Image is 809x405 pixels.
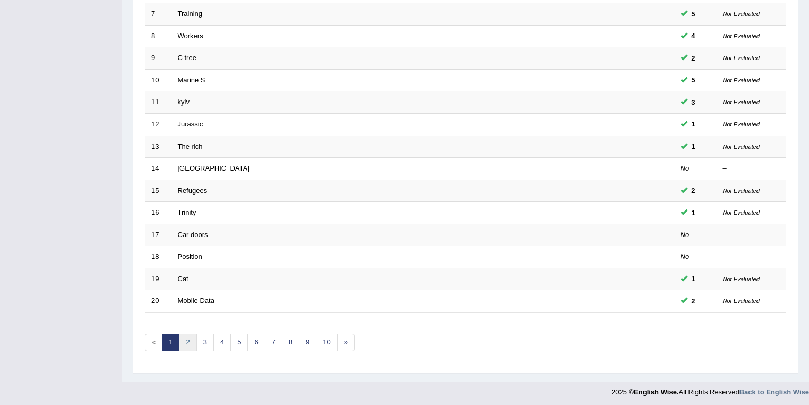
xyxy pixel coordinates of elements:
td: 7 [145,3,172,26]
td: 9 [145,47,172,70]
em: No [681,231,690,239]
div: – [723,230,780,240]
div: – [723,164,780,174]
small: Not Evaluated [723,99,760,105]
td: 8 [145,25,172,47]
a: 1 [162,334,179,351]
a: Back to English Wise [739,388,809,396]
a: The rich [178,142,203,150]
a: 4 [213,334,231,351]
td: 20 [145,290,172,313]
div: 2025 © All Rights Reserved [612,382,809,397]
span: You can still take this question [687,185,700,196]
a: 6 [247,334,265,351]
td: 18 [145,246,172,268]
td: 10 [145,69,172,91]
a: 9 [299,334,316,351]
td: 16 [145,202,172,224]
small: Not Evaluated [723,276,760,282]
a: Training [178,10,202,18]
a: 7 [265,334,282,351]
a: » [337,334,355,351]
a: kyiv [178,98,190,106]
small: Not Evaluated [723,209,760,216]
span: You can still take this question [687,53,700,64]
small: Not Evaluated [723,144,760,150]
span: You can still take this question [687,9,700,20]
a: Jurassic [178,120,203,128]
strong: English Wise. [634,388,678,396]
a: 10 [316,334,337,351]
a: 2 [179,334,196,351]
a: Trinity [178,208,196,216]
td: 14 [145,158,172,180]
span: You can still take this question [687,119,700,130]
small: Not Evaluated [723,121,760,128]
small: Not Evaluated [723,298,760,304]
a: C tree [178,54,196,62]
span: You can still take this question [687,141,700,152]
a: Refugees [178,187,208,195]
a: Car doors [178,231,208,239]
span: You can still take this question [687,207,700,218]
a: 8 [282,334,299,351]
em: No [681,252,690,260]
td: 19 [145,268,172,290]
a: Cat [178,275,188,283]
small: Not Evaluated [723,33,760,39]
small: Not Evaluated [723,11,760,17]
span: You can still take this question [687,97,700,108]
a: Marine S [178,76,205,84]
a: Mobile Data [178,297,214,305]
small: Not Evaluated [723,77,760,83]
td: 15 [145,180,172,202]
div: – [723,252,780,262]
span: You can still take this question [687,30,700,41]
a: 3 [196,334,214,351]
em: No [681,164,690,172]
a: [GEOGRAPHIC_DATA] [178,164,249,172]
td: 13 [145,136,172,158]
span: You can still take this question [687,74,700,86]
span: You can still take this question [687,273,700,284]
span: You can still take this question [687,296,700,307]
small: Not Evaluated [723,188,760,194]
td: 12 [145,113,172,136]
a: Workers [178,32,203,40]
td: 17 [145,224,172,246]
span: « [145,334,162,351]
a: Position [178,252,202,260]
td: 11 [145,91,172,114]
small: Not Evaluated [723,55,760,61]
a: 5 [230,334,248,351]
